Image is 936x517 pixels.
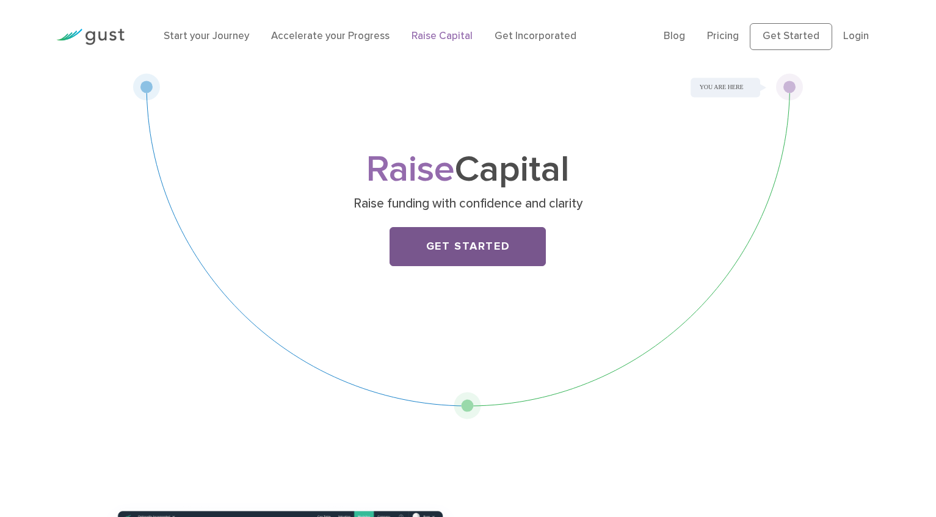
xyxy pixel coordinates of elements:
a: Raise Capital [412,30,473,42]
img: Gust Logo [56,29,125,45]
a: Blog [664,30,685,42]
h1: Capital [227,153,709,187]
a: Get Started [390,227,546,266]
a: Get Incorporated [495,30,576,42]
a: Get Started [750,23,832,50]
p: Raise funding with confidence and clarity [231,195,705,212]
a: Start your Journey [164,30,249,42]
span: Raise [366,148,455,191]
a: Pricing [707,30,739,42]
a: Login [843,30,869,42]
a: Accelerate your Progress [271,30,390,42]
